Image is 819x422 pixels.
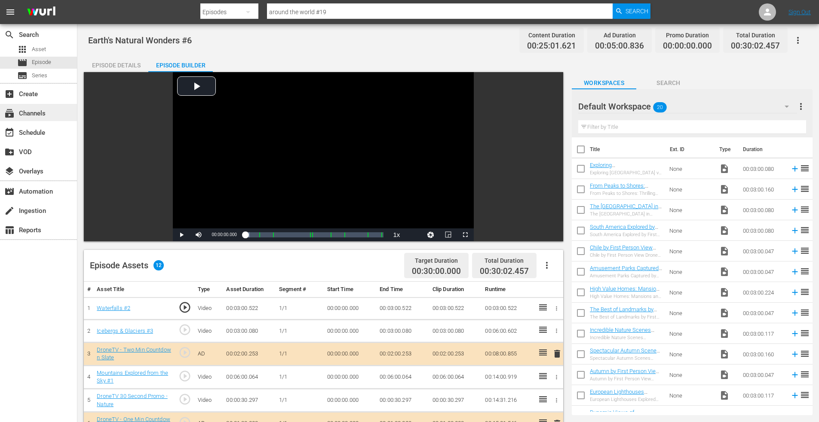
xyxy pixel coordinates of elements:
div: Content Duration [527,29,576,41]
td: 00:02:00.253 [376,342,429,365]
span: Overlays [4,166,15,176]
span: play_circle_outline [178,370,191,383]
div: Progress Bar [245,232,384,237]
span: reorder [800,184,810,194]
div: Autumn by First Person View Drones, Part 3 [590,376,663,382]
span: reorder [800,225,810,235]
span: more_vert [796,101,806,112]
svg: Add to Episode [790,205,800,215]
span: Video [719,308,730,318]
span: 00:25:01.621 [527,41,576,51]
svg: Add to Episode [790,370,800,379]
td: 00:00:30.297 [376,389,429,412]
button: more_vert [796,96,806,117]
span: Episode [32,58,51,67]
td: None [666,158,716,179]
td: 00:03:00.522 [376,297,429,320]
span: VOD [4,147,15,157]
td: 00:00:00.000 [324,320,377,343]
td: 00:00:00.000 [324,389,377,412]
a: DroneTV 30 Second Promo - Nature [97,393,167,407]
td: None [666,364,716,385]
a: South America Explored by First Person View Drones, Part 1 [590,224,658,243]
td: 1/1 [276,365,323,389]
th: Title [590,137,665,161]
span: 00:05:00.836 [595,41,644,51]
div: From Peaks to Shores: Thrilling Footage of Scotland’s Iconic Highland Landscapes, Part 1 [590,191,663,196]
a: Exploring [GEOGRAPHIC_DATA] via Exciting Drone Videos, Part 1 [590,162,659,181]
div: Video Player [173,72,474,241]
th: Start Time [324,282,377,298]
span: menu [5,7,15,17]
button: Jump To Time [422,228,439,241]
td: 00:03:00.522 [482,297,534,320]
svg: Add to Episode [790,226,800,235]
td: 00:00:00.000 [324,297,377,320]
span: reorder [800,369,810,379]
td: 00:03:00.080 [376,320,429,343]
img: ans4CAIJ8jUAAAAAAAAAAAAAAAAAAAAAAAAgQb4GAAAAAAAAAAAAAAAAAAAAAAAAJMjXAAAAAAAAAAAAAAAAAAAAAAAAgAT5G... [21,2,62,22]
td: 4 [84,365,93,389]
td: 00:03:00.080 [739,158,787,179]
svg: Add to Episode [790,164,800,173]
td: None [666,261,716,282]
div: Ad Duration [595,29,644,41]
td: 00:06:00.064 [429,365,482,389]
button: delete [552,348,562,360]
span: reorder [800,287,810,297]
td: 00:00:30.297 [429,389,482,412]
th: Ext. ID [665,137,714,161]
td: 00:03:00.224 [739,282,787,303]
span: Video [719,205,730,215]
div: European Lighthouses Explored From the Sky, Part 2 [590,397,663,402]
span: play_circle_outline [178,346,191,359]
td: 00:06:00.602 [482,320,534,343]
span: reorder [800,390,810,400]
span: Search [626,3,648,19]
td: None [666,220,716,241]
td: None [666,303,716,323]
th: Type [194,282,223,298]
span: Workspaces [572,78,636,88]
td: 00:03:00.047 [739,261,787,282]
td: 00:03:00.080 [739,220,787,241]
a: Chile by First Person View Drones, Part 1 [590,244,656,257]
svg: Add to Episode [790,288,800,297]
td: 2 [84,320,93,343]
td: 00:03:00.047 [739,303,787,323]
div: The Best of Landmarks by First Person View Drones, Part 1 [590,314,663,320]
span: Video [719,411,730,421]
a: Waterfalls #2 [97,305,130,311]
td: 00:03:00.522 [429,297,482,320]
a: DroneTV - Two Min Countdown Slate [97,346,171,361]
td: None [666,323,716,344]
div: Target Duration [412,255,461,267]
div: Spectacular Autumn Scenes Across [GEOGRAPHIC_DATA], Captured by Drone, Part 2 [590,355,663,361]
svg: Add to Episode [790,246,800,256]
td: 00:03:00.522 [223,297,276,320]
button: Playback Rate [388,228,405,241]
span: Search [636,78,701,88]
td: 1 [84,297,93,320]
span: Video [719,225,730,236]
button: Play [173,228,190,241]
td: 00:03:00.080 [223,320,276,343]
div: Default Workspace [578,94,797,118]
td: AD [194,342,223,365]
div: High Value Homes: Mansions and Estates, Captured by Drone, Part 1 [590,294,663,299]
svg: Add to Episode [790,349,800,359]
div: Episode Builder [148,55,213,76]
div: South America Explored by First Person View Drones, Part 1 [590,232,663,237]
td: 00:03:00.080 [739,200,787,220]
button: Search [613,3,650,19]
th: Duration [738,137,789,161]
button: Picture-in-Picture [439,228,457,241]
div: Total Duration [480,255,529,267]
div: Incredible Nature Scenes Dynamically Captured by Drones, Part 2 [590,335,663,340]
td: None [666,241,716,261]
td: 00:03:00.047 [739,364,787,385]
span: Video [719,164,730,174]
button: Episode Details [84,55,148,72]
svg: Add to Episode [790,411,800,421]
td: Video [194,365,223,389]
